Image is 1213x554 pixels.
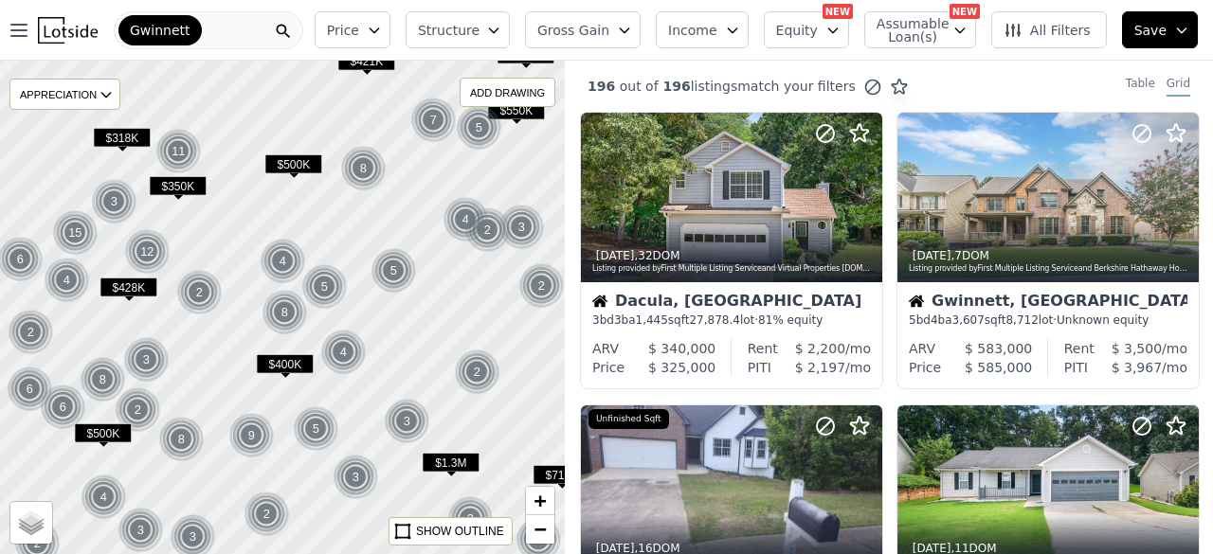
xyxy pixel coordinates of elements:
div: $500K [264,154,322,182]
span: match your filters [737,77,856,96]
div: 3 [333,455,378,500]
div: $318K [93,128,151,155]
span: $ 585,000 [965,360,1032,375]
img: g1.png [320,330,367,375]
div: 11 [155,129,201,174]
span: Save [1134,21,1167,40]
div: $428K [100,277,157,305]
div: Rent [1064,339,1095,358]
div: Listing provided by First Multiple Listing Service and Virtual Properties [DOMAIN_NAME] [592,263,873,275]
div: 3 [498,205,544,250]
div: Rent [748,339,778,358]
span: $719K [533,465,590,485]
img: Lotside [38,17,98,44]
div: 3 [118,508,163,553]
span: Gross Gain [537,21,609,40]
div: 2 [8,310,53,355]
div: Price [909,358,941,377]
span: $ 3,500 [1112,341,1162,356]
img: g1.png [260,239,306,284]
div: 8 [80,357,125,402]
div: NEW [823,4,853,19]
span: $421K [337,51,395,71]
img: g1.png [155,129,202,174]
span: $350K [149,176,207,196]
div: 4 [44,258,89,303]
img: g1.png [410,98,457,143]
div: 4 [443,197,488,242]
span: $ 2,197 [795,360,845,375]
div: ARV [909,339,935,358]
div: 2 [115,387,160,433]
div: /mo [1088,358,1187,377]
span: + [534,489,547,512]
button: Income [656,11,749,48]
span: $428K [100,277,157,297]
div: /mo [771,358,871,377]
span: $500K [264,154,322,174]
div: 3 [384,399,429,444]
div: 2 [447,496,493,542]
span: − [534,517,547,541]
div: 2 [464,207,510,253]
div: 6 [7,366,52,412]
div: , 7 DOM [909,248,1189,263]
div: 15 [52,210,98,256]
div: 5 [456,105,501,151]
div: Gwinnett, [GEOGRAPHIC_DATA] [909,294,1187,313]
div: ADD DRAWING [461,79,554,106]
span: 8,712 [1005,313,1038,327]
img: g1.png [293,406,339,452]
div: 3 [123,337,169,383]
img: g1.png [262,290,308,335]
div: 4 [81,474,126,520]
div: $400K [256,354,314,382]
img: g1.png [40,384,86,430]
img: g1.png [456,105,502,151]
div: 8 [158,417,204,462]
span: 196 [588,79,615,94]
span: Gwinnett [130,21,190,40]
img: g1.png [464,207,511,253]
div: Price [592,358,625,377]
div: Listing provided by First Multiple Listing Service and Berkshire Hathaway HomeServices [US_STATE]... [909,263,1189,275]
div: 4 [260,239,305,284]
button: All Filters [991,11,1107,48]
img: g1.png [447,496,494,542]
div: 5 [371,248,416,294]
div: 12 [124,229,170,275]
img: g1.png [518,263,565,309]
div: 6 [40,384,85,430]
span: Price [327,21,359,40]
span: $550K [487,100,545,120]
div: SHOW OUTLINE [416,523,504,540]
img: g1.png [443,197,489,242]
div: 9 [228,413,274,458]
span: $ 2,200 [795,341,845,356]
a: Zoom in [526,487,554,515]
img: g1.png [158,417,205,462]
span: $335K [497,45,554,64]
div: PITI [1064,358,1088,377]
button: Equity [764,11,849,48]
img: g1.png [8,310,54,355]
img: House [592,294,607,309]
span: $ 325,000 [648,360,715,375]
a: Layers [10,502,52,544]
a: Zoom out [526,515,554,544]
div: , 32 DOM [592,248,873,263]
div: 4 [320,330,366,375]
div: 5 [293,406,338,452]
button: Assumable Loan(s) [864,11,976,48]
img: g1.png [123,337,170,383]
button: Structure [406,11,510,48]
img: g1.png [333,455,379,500]
time: 2025-08-25 22:10 [596,249,635,262]
span: 1,445 [636,313,668,327]
div: ARV [592,339,619,358]
time: 2025-08-25 21:18 [913,249,951,262]
div: 2 [518,263,564,309]
span: Assumable Loan(s) [877,17,937,44]
div: 2 [244,491,289,537]
img: g1.png [124,229,171,275]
